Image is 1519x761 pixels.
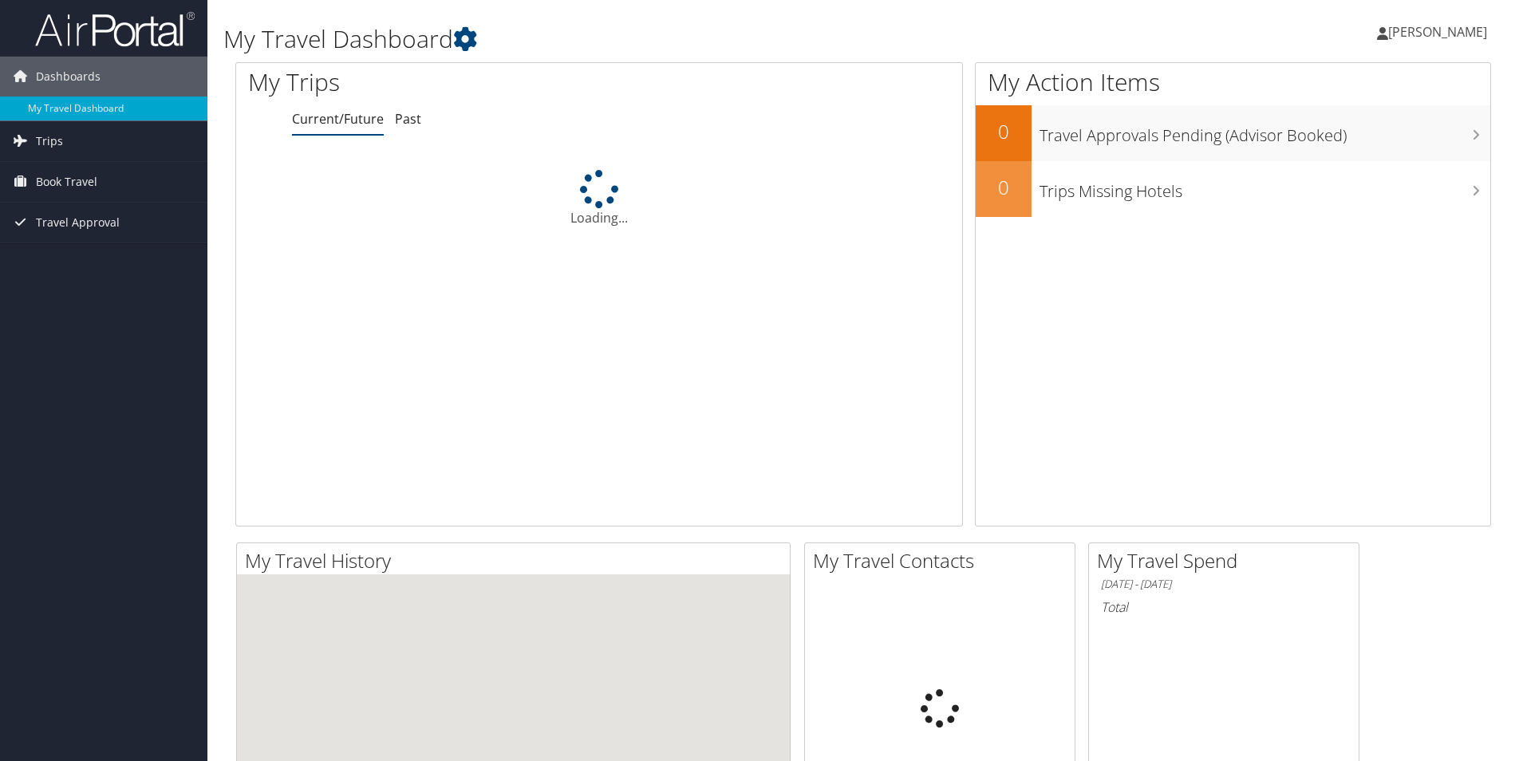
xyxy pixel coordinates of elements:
[1097,547,1359,574] h2: My Travel Spend
[1101,577,1347,592] h6: [DATE] - [DATE]
[1040,172,1490,203] h3: Trips Missing Hotels
[1377,8,1503,56] a: [PERSON_NAME]
[36,203,120,242] span: Travel Approval
[976,174,1032,201] h2: 0
[395,110,421,128] a: Past
[35,10,195,48] img: airportal-logo.png
[976,105,1490,161] a: 0Travel Approvals Pending (Advisor Booked)
[36,57,101,97] span: Dashboards
[36,162,97,202] span: Book Travel
[1101,598,1347,616] h6: Total
[248,65,648,99] h1: My Trips
[223,22,1076,56] h1: My Travel Dashboard
[976,118,1032,145] h2: 0
[976,65,1490,99] h1: My Action Items
[245,547,790,574] h2: My Travel History
[1388,23,1487,41] span: [PERSON_NAME]
[36,121,63,161] span: Trips
[813,547,1075,574] h2: My Travel Contacts
[236,170,962,227] div: Loading...
[1040,116,1490,147] h3: Travel Approvals Pending (Advisor Booked)
[976,161,1490,217] a: 0Trips Missing Hotels
[292,110,384,128] a: Current/Future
